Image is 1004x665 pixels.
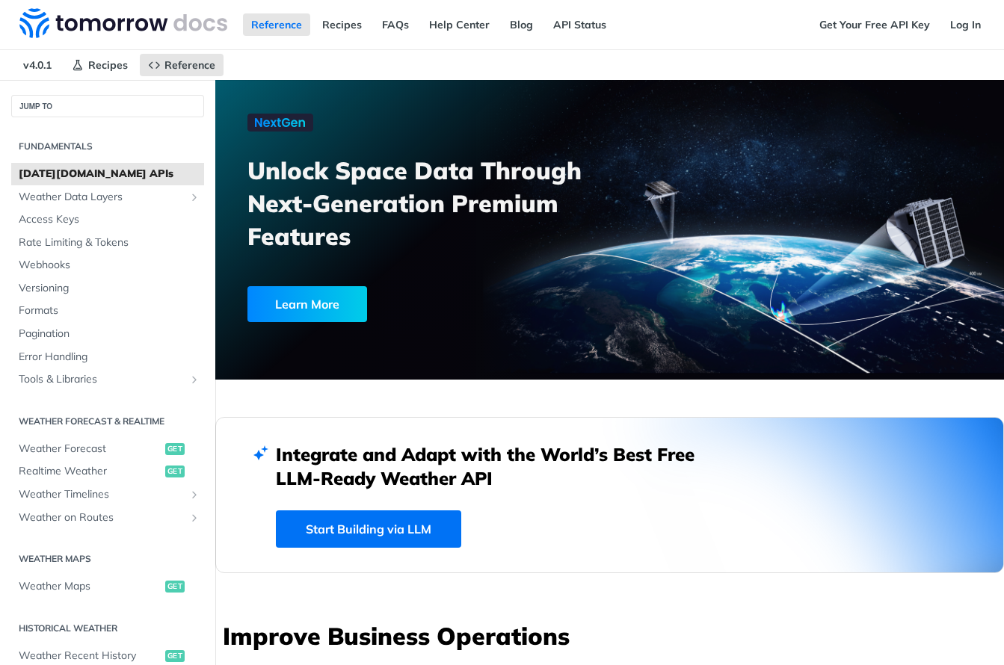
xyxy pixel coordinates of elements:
[223,619,1004,652] h3: Improve Business Operations
[247,114,313,132] img: NextGen
[11,552,204,566] h2: Weather Maps
[19,350,200,365] span: Error Handling
[502,13,541,36] a: Blog
[11,460,204,483] a: Realtime Weatherget
[243,13,310,36] a: Reference
[19,649,161,664] span: Weather Recent History
[19,212,200,227] span: Access Keys
[247,286,367,322] div: Learn More
[19,510,185,525] span: Weather on Routes
[374,13,417,36] a: FAQs
[64,54,136,76] a: Recipes
[19,235,200,250] span: Rate Limiting & Tokens
[11,346,204,368] a: Error Handling
[19,372,185,387] span: Tools & Libraries
[165,466,185,477] span: get
[19,167,200,182] span: [DATE][DOMAIN_NAME] APIs
[545,13,615,36] a: API Status
[247,154,626,253] h3: Unlock Space Data Through Next-Generation Premium Features
[188,512,200,524] button: Show subpages for Weather on Routes
[11,483,204,506] a: Weather TimelinesShow subpages for Weather Timelines
[140,54,224,76] a: Reference
[276,442,717,490] h2: Integrate and Adapt with the World’s Best Free LLM-Ready Weather API
[11,323,204,345] a: Pagination
[11,186,204,208] a: Weather Data LayersShow subpages for Weather Data Layers
[11,95,204,117] button: JUMP TO
[942,13,989,36] a: Log In
[19,487,185,502] span: Weather Timelines
[19,442,161,457] span: Weather Forecast
[19,8,227,38] img: Tomorrow.io Weather API Docs
[11,208,204,231] a: Access Keys
[11,575,204,598] a: Weather Mapsget
[164,58,215,72] span: Reference
[15,54,60,76] span: v4.0.1
[421,13,498,36] a: Help Center
[188,374,200,386] button: Show subpages for Tools & Libraries
[188,489,200,501] button: Show subpages for Weather Timelines
[276,510,461,548] a: Start Building via LLM
[165,650,185,662] span: get
[11,622,204,635] h2: Historical Weather
[11,300,204,322] a: Formats
[11,140,204,153] h2: Fundamentals
[19,190,185,205] span: Weather Data Layers
[314,13,370,36] a: Recipes
[165,581,185,593] span: get
[11,507,204,529] a: Weather on RoutesShow subpages for Weather on Routes
[11,438,204,460] a: Weather Forecastget
[11,368,204,391] a: Tools & LibrariesShow subpages for Tools & Libraries
[247,286,550,322] a: Learn More
[188,191,200,203] button: Show subpages for Weather Data Layers
[11,163,204,185] a: [DATE][DOMAIN_NAME] APIs
[19,579,161,594] span: Weather Maps
[11,277,204,300] a: Versioning
[811,13,938,36] a: Get Your Free API Key
[19,303,200,318] span: Formats
[11,415,204,428] h2: Weather Forecast & realtime
[11,232,204,254] a: Rate Limiting & Tokens
[19,327,200,341] span: Pagination
[19,258,200,273] span: Webhooks
[165,443,185,455] span: get
[11,254,204,276] a: Webhooks
[19,281,200,296] span: Versioning
[88,58,128,72] span: Recipes
[19,464,161,479] span: Realtime Weather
